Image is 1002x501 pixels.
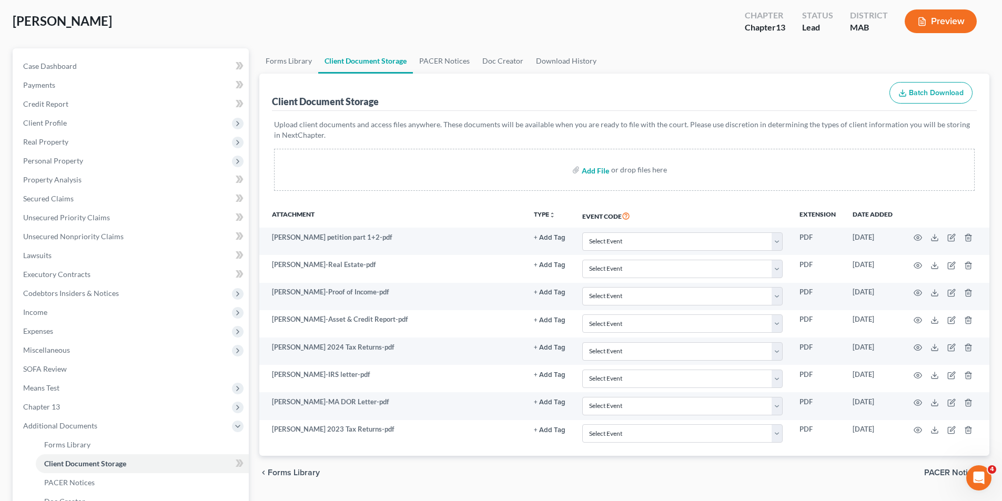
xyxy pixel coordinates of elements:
[23,289,119,298] span: Codebtors Insiders & Notices
[23,232,124,241] span: Unsecured Nonpriority Claims
[23,308,47,316] span: Income
[23,156,83,165] span: Personal Property
[15,227,249,246] a: Unsecured Nonpriority Claims
[23,118,67,127] span: Client Profile
[23,80,55,89] span: Payments
[534,314,565,324] a: + Add Tag
[44,440,90,449] span: Forms Library
[23,194,74,203] span: Secured Claims
[791,255,844,282] td: PDF
[15,265,249,284] a: Executory Contracts
[259,228,525,255] td: [PERSON_NAME] petition part 1+2-pdf
[23,62,77,70] span: Case Dashboard
[272,95,379,108] div: Client Document Storage
[534,344,565,351] button: + Add Tag
[791,365,844,392] td: PDF
[844,420,901,447] td: [DATE]
[259,392,525,420] td: [PERSON_NAME]-MA DOR Letter-pdf
[534,342,565,352] a: + Add Tag
[44,459,126,468] span: Client Document Storage
[259,310,525,338] td: [PERSON_NAME]-Asset & Credit Report-pdf
[534,234,565,241] button: + Add Tag
[259,203,525,228] th: Attachment
[274,119,975,140] p: Upload client documents and access files anywhere. These documents will be available when you are...
[889,82,973,104] button: Batch Download
[611,165,667,175] div: or drop files here
[23,364,67,373] span: SOFA Review
[966,465,991,490] iframe: Intercom live chat
[259,48,318,74] a: Forms Library
[534,399,565,406] button: + Add Tag
[23,270,90,279] span: Executory Contracts
[549,212,555,218] i: unfold_more
[15,360,249,379] a: SOFA Review
[534,211,555,218] button: TYPEunfold_more
[844,255,901,282] td: [DATE]
[259,283,525,310] td: [PERSON_NAME]-Proof of Income-pdf
[23,326,53,335] span: Expenses
[534,427,565,434] button: + Add Tag
[909,88,964,97] span: Batch Download
[23,213,110,222] span: Unsecured Priority Claims
[23,402,60,411] span: Chapter 13
[745,9,785,22] div: Chapter
[15,246,249,265] a: Lawsuits
[476,48,530,74] a: Doc Creator
[15,76,249,95] a: Payments
[259,255,525,282] td: [PERSON_NAME]-Real Estate-pdf
[15,57,249,76] a: Case Dashboard
[791,420,844,447] td: PDF
[534,372,565,379] button: + Add Tag
[15,208,249,227] a: Unsecured Priority Claims
[850,9,888,22] div: District
[791,392,844,420] td: PDF
[259,365,525,392] td: [PERSON_NAME]-IRS letter-pdf
[23,99,68,108] span: Credit Report
[23,421,97,430] span: Additional Documents
[844,228,901,255] td: [DATE]
[574,203,791,228] th: Event Code
[413,48,476,74] a: PACER Notices
[844,365,901,392] td: [DATE]
[23,383,59,392] span: Means Test
[844,392,901,420] td: [DATE]
[988,465,996,474] span: 4
[36,473,249,492] a: PACER Notices
[259,420,525,447] td: [PERSON_NAME] 2023 Tax Returns-pdf
[259,338,525,365] td: [PERSON_NAME] 2024 Tax Returns-pdf
[23,137,68,146] span: Real Property
[844,338,901,365] td: [DATE]
[36,435,249,454] a: Forms Library
[534,232,565,242] a: + Add Tag
[791,283,844,310] td: PDF
[791,203,844,228] th: Extension
[15,95,249,114] a: Credit Report
[534,424,565,434] a: + Add Tag
[844,283,901,310] td: [DATE]
[23,251,52,260] span: Lawsuits
[13,13,112,28] span: [PERSON_NAME]
[534,397,565,407] a: + Add Tag
[844,310,901,338] td: [DATE]
[776,22,785,32] span: 13
[905,9,977,33] button: Preview
[36,454,249,473] a: Client Document Storage
[530,48,603,74] a: Download History
[268,468,320,477] span: Forms Library
[791,228,844,255] td: PDF
[844,203,901,228] th: Date added
[23,175,82,184] span: Property Analysis
[534,260,565,270] a: + Add Tag
[850,22,888,34] div: MAB
[802,22,833,34] div: Lead
[15,170,249,189] a: Property Analysis
[534,370,565,380] a: + Add Tag
[745,22,785,34] div: Chapter
[791,310,844,338] td: PDF
[534,287,565,297] a: + Add Tag
[44,478,95,487] span: PACER Notices
[15,189,249,208] a: Secured Claims
[791,338,844,365] td: PDF
[924,468,981,477] span: PACER Notices
[802,9,833,22] div: Status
